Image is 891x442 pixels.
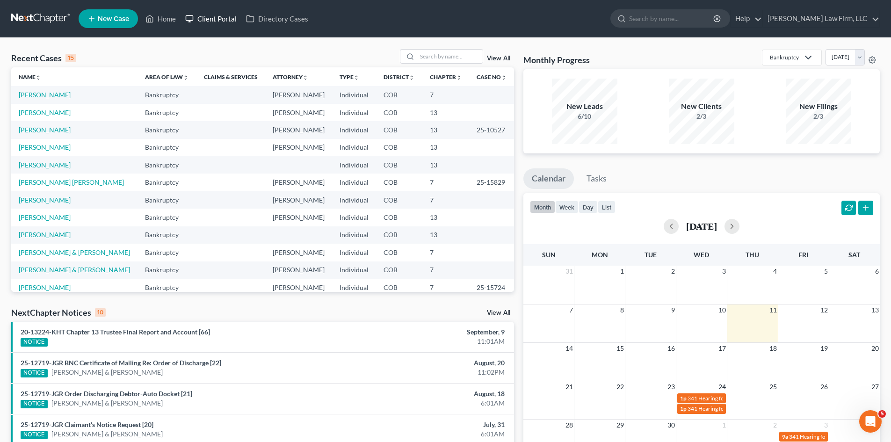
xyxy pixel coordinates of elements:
[376,261,422,279] td: COB
[273,73,308,80] a: Attorneyunfold_more
[332,279,376,296] td: Individual
[349,429,505,439] div: 6:01AM
[183,75,188,80] i: unfold_more
[552,101,617,112] div: New Leads
[422,174,469,191] td: 7
[11,307,106,318] div: NextChapter Notices
[265,261,332,279] td: [PERSON_NAME]
[138,104,196,121] td: Bankruptcy
[95,308,106,317] div: 10
[666,420,676,431] span: 30
[349,399,505,408] div: 6:01AM
[619,304,625,316] span: 8
[789,433,873,440] span: 341 Hearing for [PERSON_NAME]
[782,433,788,440] span: 9a
[819,343,829,354] span: 19
[376,209,422,226] td: COB
[422,261,469,279] td: 7
[196,67,265,86] th: Claims & Services
[523,168,574,189] a: Calendar
[332,261,376,279] td: Individual
[477,73,507,80] a: Case Nounfold_more
[332,244,376,261] td: Individual
[376,104,422,121] td: COB
[770,53,799,61] div: Bankruptcy
[19,231,71,239] a: [PERSON_NAME]
[786,101,851,112] div: New Filings
[265,191,332,209] td: [PERSON_NAME]
[456,75,462,80] i: unfold_more
[819,304,829,316] span: 12
[138,156,196,174] td: Bankruptcy
[19,73,41,80] a: Nameunfold_more
[870,304,880,316] span: 13
[598,201,616,213] button: list
[422,226,469,244] td: 13
[422,104,469,121] td: 13
[349,337,505,346] div: 11:01AM
[670,304,676,316] span: 9
[721,266,727,277] span: 3
[19,266,130,274] a: [PERSON_NAME] & [PERSON_NAME]
[487,310,510,316] a: View All
[422,209,469,226] td: 13
[523,54,590,65] h3: Monthly Progress
[19,91,71,99] a: [PERSON_NAME]
[265,244,332,261] td: [PERSON_NAME]
[376,191,422,209] td: COB
[141,10,181,27] a: Home
[717,381,727,392] span: 24
[629,10,715,27] input: Search by name...
[145,73,188,80] a: Area of Lawunfold_more
[51,429,163,439] a: [PERSON_NAME] & [PERSON_NAME]
[19,161,71,169] a: [PERSON_NAME]
[768,343,778,354] span: 18
[669,112,734,121] div: 2/3
[138,226,196,244] td: Bankruptcy
[138,279,196,296] td: Bankruptcy
[619,266,625,277] span: 1
[332,104,376,121] td: Individual
[376,244,422,261] td: COB
[332,156,376,174] td: Individual
[680,395,687,402] span: 1p
[376,139,422,156] td: COB
[19,126,71,134] a: [PERSON_NAME]
[340,73,359,80] a: Typeunfold_more
[422,191,469,209] td: 7
[138,121,196,138] td: Bankruptcy
[422,139,469,156] td: 13
[878,410,886,418] span: 5
[417,50,483,63] input: Search by name...
[265,279,332,296] td: [PERSON_NAME]
[332,191,376,209] td: Individual
[694,251,709,259] span: Wed
[542,251,556,259] span: Sun
[768,304,778,316] span: 11
[798,251,808,259] span: Fri
[578,168,615,189] a: Tasks
[422,156,469,174] td: 13
[349,389,505,399] div: August, 18
[772,266,778,277] span: 4
[823,266,829,277] span: 5
[19,109,71,116] a: [PERSON_NAME]
[21,400,48,408] div: NOTICE
[19,248,130,256] a: [PERSON_NAME] & [PERSON_NAME]
[265,121,332,138] td: [PERSON_NAME]
[349,368,505,377] div: 11:02PM
[670,266,676,277] span: 2
[138,174,196,191] td: Bankruptcy
[376,279,422,296] td: COB
[265,139,332,156] td: [PERSON_NAME]
[36,75,41,80] i: unfold_more
[138,139,196,156] td: Bankruptcy
[686,221,717,231] h2: [DATE]
[409,75,414,80] i: unfold_more
[138,261,196,279] td: Bankruptcy
[332,86,376,103] td: Individual
[98,15,129,22] span: New Case
[565,381,574,392] span: 21
[65,54,76,62] div: 15
[666,343,676,354] span: 16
